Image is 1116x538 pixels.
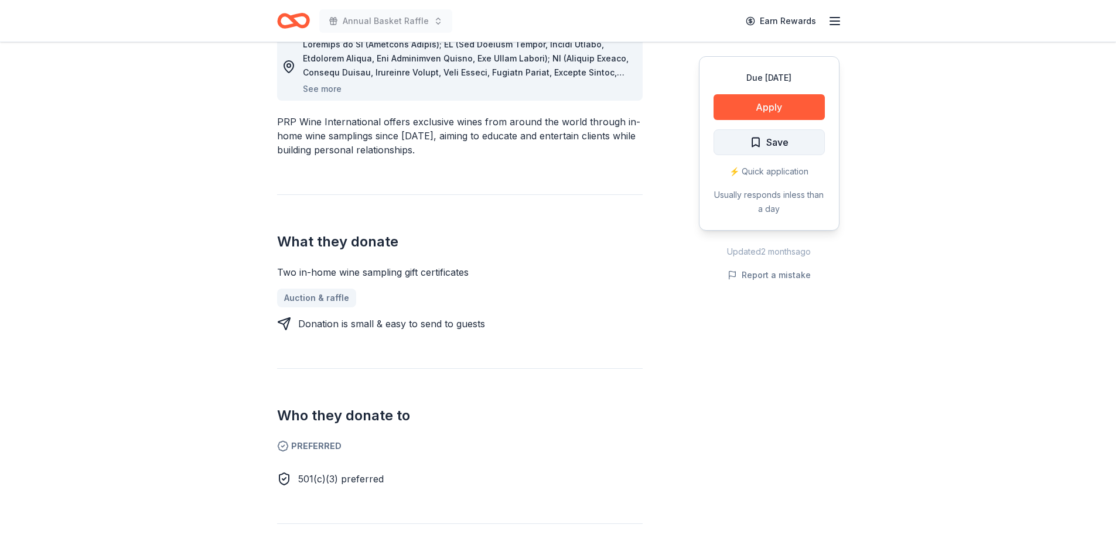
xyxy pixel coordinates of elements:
[319,9,452,33] button: Annual Basket Raffle
[277,115,643,157] div: PRP Wine International offers exclusive wines from around the world through in-home wine sampling...
[277,406,643,425] h2: Who they donate to
[728,268,811,282] button: Report a mistake
[739,11,823,32] a: Earn Rewards
[714,129,825,155] button: Save
[714,94,825,120] button: Apply
[277,7,310,35] a: Home
[277,439,643,453] span: Preferred
[298,317,485,331] div: Donation is small & easy to send to guests
[766,135,789,150] span: Save
[277,289,356,307] a: Auction & raffle
[277,265,643,279] div: Two in-home wine sampling gift certificates
[298,473,384,485] span: 501(c)(3) preferred
[699,245,839,259] div: Updated 2 months ago
[714,71,825,85] div: Due [DATE]
[343,14,429,28] span: Annual Basket Raffle
[714,165,825,179] div: ⚡️ Quick application
[303,82,342,96] button: See more
[277,232,643,251] h2: What they donate
[714,188,825,216] div: Usually responds in less than a day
